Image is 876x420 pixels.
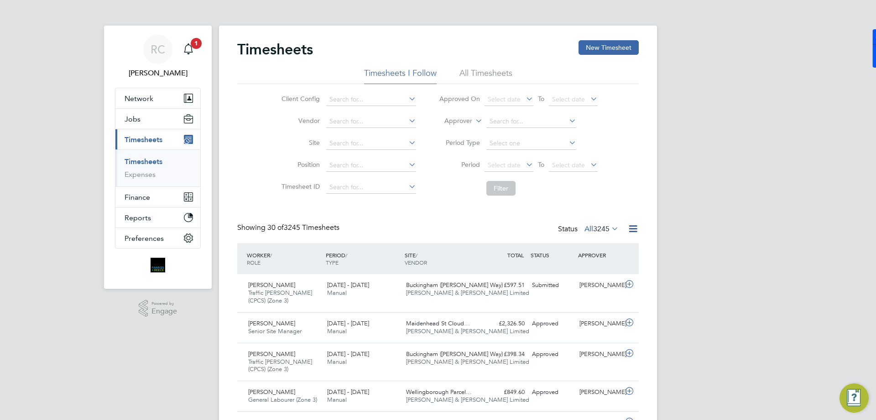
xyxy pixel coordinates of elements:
span: / [416,251,417,259]
div: Approved [528,316,576,331]
label: Approved On [439,95,480,103]
input: Search for... [326,93,416,106]
div: Status [558,223,620,236]
label: Approver [431,117,472,126]
a: Timesheets [125,157,162,166]
div: £849.60 [481,385,528,400]
span: Select date [552,95,585,103]
label: Site [279,138,320,147]
span: Preferences [125,234,164,243]
a: Go to home page [115,258,201,272]
label: Period [439,160,480,169]
span: Finance [125,193,150,202]
button: Timesheets [115,129,200,149]
span: Engage [151,308,177,315]
button: Reports [115,207,200,228]
div: [PERSON_NAME] [576,316,623,331]
span: Network [125,94,153,103]
input: Search for... [326,115,416,128]
div: [PERSON_NAME] [576,347,623,362]
span: RC [151,43,165,55]
span: Robyn Clarke [115,68,201,79]
label: Timesheet ID [279,182,320,191]
span: / [345,251,347,259]
label: All [584,224,619,234]
span: Jobs [125,115,141,123]
a: RC[PERSON_NAME] [115,35,201,79]
input: Search for... [326,181,416,194]
div: STATUS [528,247,576,263]
span: Senior Site Manager [248,327,302,335]
span: [PERSON_NAME] & [PERSON_NAME] Limited [406,396,529,404]
span: [PERSON_NAME] [248,319,295,327]
div: £597.51 [481,278,528,293]
label: Client Config [279,95,320,103]
input: Select one [486,137,576,150]
span: 30 of [267,223,284,232]
div: APPROVER [576,247,623,263]
span: [DATE] - [DATE] [327,281,369,289]
span: [DATE] - [DATE] [327,388,369,396]
span: Reports [125,213,151,222]
div: [PERSON_NAME] [576,385,623,400]
span: Manual [327,327,347,335]
span: Wellingborough Parcel… [406,388,472,396]
button: Jobs [115,109,200,129]
span: Select date [488,161,521,169]
label: Period Type [439,138,480,147]
button: Preferences [115,228,200,248]
span: Traffic [PERSON_NAME] (CPCS) (Zone 3) [248,289,312,304]
div: £398.34 [481,347,528,362]
button: New Timesheet [579,40,639,55]
span: [PERSON_NAME] [248,281,295,289]
a: Powered byEngage [139,300,177,317]
span: General Labourer (Zone 3) [248,396,317,404]
label: Position [279,160,320,169]
span: [PERSON_NAME] & [PERSON_NAME] Limited [406,358,529,366]
span: Buckingham ([PERSON_NAME] Way) [406,350,503,358]
button: Filter [486,181,516,196]
div: £2,326.50 [481,316,528,331]
li: All Timesheets [459,68,512,84]
span: Powered by [151,300,177,308]
span: Traffic [PERSON_NAME] (CPCS) (Zone 3) [248,358,312,373]
input: Search for... [326,159,416,172]
img: bromak-logo-retina.png [151,258,165,272]
span: To [535,159,547,170]
div: Timesheets [115,149,200,186]
input: Search for... [486,115,576,128]
span: Maidenhead St Cloud… [406,319,470,327]
div: WORKER [245,247,323,271]
input: Search for... [326,137,416,150]
div: Approved [528,385,576,400]
div: SITE [402,247,481,271]
span: [DATE] - [DATE] [327,350,369,358]
span: Manual [327,289,347,297]
span: TOTAL [507,251,524,259]
h2: Timesheets [237,40,313,58]
a: 1 [179,35,198,64]
span: [DATE] - [DATE] [327,319,369,327]
span: TYPE [326,259,339,266]
button: Finance [115,187,200,207]
span: Select date [552,161,585,169]
span: ROLE [247,259,261,266]
span: Select date [488,95,521,103]
nav: Main navigation [104,26,212,289]
div: Submitted [528,278,576,293]
span: [PERSON_NAME] [248,350,295,358]
div: [PERSON_NAME] [576,278,623,293]
span: Buckingham ([PERSON_NAME] Way) [406,281,503,289]
span: [PERSON_NAME] & [PERSON_NAME] Limited [406,289,529,297]
label: Vendor [279,117,320,125]
span: Manual [327,396,347,404]
div: PERIOD [323,247,402,271]
span: [PERSON_NAME] [248,388,295,396]
div: Showing [237,223,341,233]
button: Network [115,88,200,108]
button: Engage Resource Center [839,383,869,413]
span: 1 [191,38,202,49]
span: [PERSON_NAME] & [PERSON_NAME] Limited [406,327,529,335]
span: Timesheets [125,135,162,144]
a: Expenses [125,170,156,179]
